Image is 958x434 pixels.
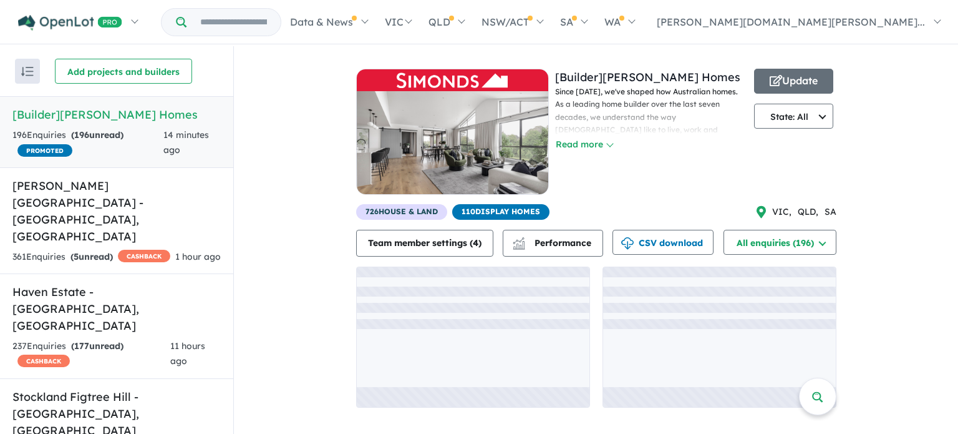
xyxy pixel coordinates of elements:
[754,104,834,129] button: State: All
[513,241,525,249] img: bar-chart.svg
[356,230,493,257] button: Team member settings (4)
[170,340,205,367] span: 11 hours ago
[12,177,221,245] h5: [PERSON_NAME][GEOGRAPHIC_DATA] - [GEOGRAPHIC_DATA] , [GEOGRAPHIC_DATA]
[70,251,113,262] strong: ( unread)
[55,59,192,84] button: Add projects and builders
[798,205,818,220] span: QLD ,
[515,237,591,249] span: Performance
[397,72,507,88] img: Simonds Homes
[12,106,221,123] h5: [Builder] [PERSON_NAME] Homes
[71,340,123,352] strong: ( unread)
[612,230,714,255] button: CSV download
[175,251,221,262] span: 1 hour ago
[621,237,634,250] img: download icon
[118,250,170,262] span: CASHBACK
[12,284,221,334] h5: Haven Estate - [GEOGRAPHIC_DATA] , [GEOGRAPHIC_DATA]
[18,15,122,31] img: Openlot PRO Logo White
[74,251,79,262] span: 5
[71,129,123,141] strong: ( unread)
[657,16,925,28] span: [PERSON_NAME][DOMAIN_NAME][PERSON_NAME]...
[12,250,170,265] div: 361 Enquir ies
[74,340,89,352] span: 177
[12,128,163,158] div: 196 Enquir ies
[17,355,70,367] span: CASHBACK
[772,205,791,220] span: VIC ,
[555,70,740,84] a: [Builder][PERSON_NAME] Homes
[452,204,549,220] span: 110 Display Homes
[513,237,524,244] img: line-chart.svg
[723,230,836,255] button: All enquiries (196)
[189,9,278,36] input: Try estate name, suburb, builder or developer
[825,205,836,220] span: SA
[357,91,548,194] img: Simonds Homes
[356,69,549,204] a: Simonds HomesSimonds Homes
[555,86,748,239] p: Since [DATE], we've shaped how Australian homes. As a leading home builder over the last seven de...
[473,237,478,249] span: 4
[12,339,170,369] div: 237 Enquir ies
[356,204,447,220] span: 726 House & Land
[163,129,209,155] span: 14 minutes ago
[21,67,34,76] img: sort.svg
[503,230,603,257] button: Performance
[74,129,89,141] span: 196
[754,69,834,94] button: Update
[555,137,614,152] button: Read more
[17,144,72,157] span: PROMOTED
